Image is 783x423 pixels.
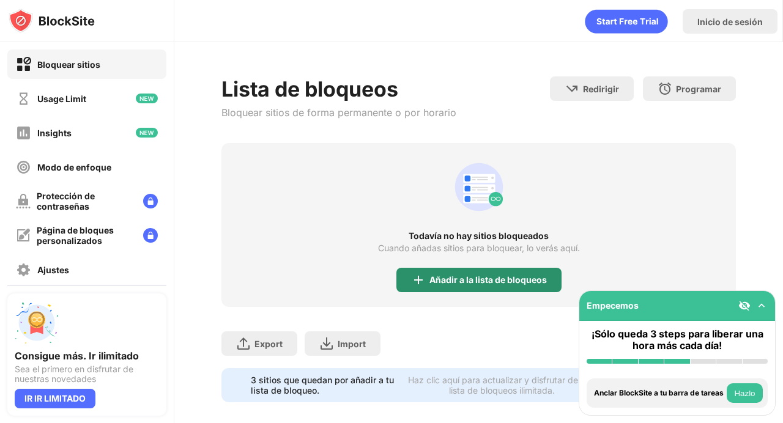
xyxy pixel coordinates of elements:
[143,194,158,208] img: lock-menu.svg
[587,300,639,311] div: Empecemos
[221,231,736,241] div: Todavía no hay sitios bloqueados
[16,262,31,278] img: settings-off.svg
[755,300,768,312] img: omni-setup-toggle.svg
[251,375,395,395] div: 3 sitios que quedan por añadir a tu lista de bloqueo.
[16,228,31,243] img: customize-block-page-off.svg
[583,84,619,94] div: Redirigir
[37,162,111,172] div: Modo de enfoque
[9,9,95,33] img: logo-blocksite.svg
[15,350,159,362] div: Consigue más. Ir ilimitado
[16,160,31,175] img: focus-off.svg
[37,94,86,104] div: Usage Limit
[697,17,763,27] div: Inicio de sesión
[378,243,580,253] div: Cuando añadas sitios para bloquear, lo verás aquí.
[738,300,751,312] img: eye-not-visible.svg
[143,228,158,243] img: lock-menu.svg
[429,275,547,285] div: Añadir a la lista de bloqueos
[37,128,72,138] div: Insights
[450,158,508,216] div: animation
[254,339,283,349] div: Export
[727,383,763,403] button: Hazlo
[585,9,668,34] div: animation
[16,125,31,141] img: insights-off.svg
[221,76,456,101] div: Lista de bloqueos
[37,59,100,70] div: Bloquear sitios
[16,91,31,106] img: time-usage-off.svg
[338,339,366,349] div: Import
[15,364,159,384] div: Sea el primero en disfrutar de nuestras novedades
[221,106,456,119] div: Bloquear sitios de forma permanente o por horario
[136,128,158,138] img: new-icon.svg
[15,301,59,345] img: push-unlimited.svg
[676,84,721,94] div: Programar
[15,389,95,408] div: IR IR LIMITADO
[37,191,133,211] div: Protección de contraseñas
[587,328,768,351] div: ¡Sólo queda 3 steps para liberar una hora más cada día!
[403,375,602,395] div: Haz clic aquí para actualizar y disfrutar de una lista de bloqueos ilimitada.
[37,265,69,275] div: Ajustes
[37,225,133,246] div: Página de bloques personalizados
[16,57,31,72] img: block-on.svg
[594,389,724,397] div: Anclar BlockSite a tu barra de tareas
[136,94,158,103] img: new-icon.svg
[16,194,31,208] img: password-protection-off.svg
